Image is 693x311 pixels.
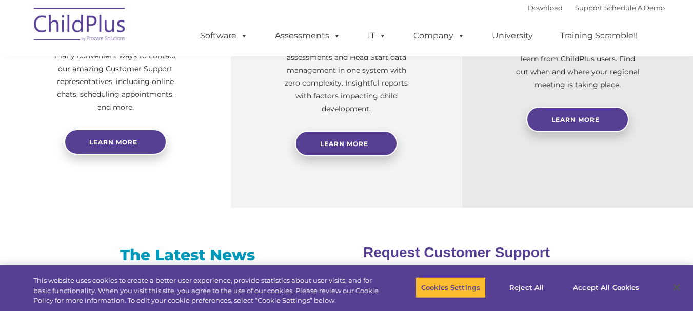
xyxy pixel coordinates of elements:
[513,27,642,91] p: Not using ChildPlus? These are a great opportunity to network and learn from ChildPlus users. Fin...
[551,116,600,123] span: Learn More
[567,277,645,298] button: Accept All Cookies
[29,1,131,52] img: ChildPlus by Procare Solutions
[358,26,397,46] a: IT
[89,138,137,146] span: Learn more
[143,68,174,75] span: Last name
[403,26,475,46] a: Company
[64,129,167,155] a: Learn more
[482,26,543,46] a: University
[528,4,665,12] font: |
[265,26,351,46] a: Assessments
[282,38,410,115] p: Experience and analyze child assessments and Head Start data management in one system with zero c...
[528,4,563,12] a: Download
[526,107,629,132] a: Learn More
[45,245,330,265] h3: The Latest News
[320,140,368,148] span: Learn More
[550,26,648,46] a: Training Scramble!!
[494,277,559,298] button: Reject All
[190,26,258,46] a: Software
[33,276,381,306] div: This website uses cookies to create a better user experience, provide statistics about user visit...
[415,277,486,298] button: Cookies Settings
[665,276,688,299] button: Close
[51,37,180,114] p: Need help with ChildPlus? We offer many convenient ways to contact our amazing Customer Support r...
[143,110,186,117] span: Phone number
[604,4,665,12] a: Schedule A Demo
[295,131,398,156] a: Learn More
[575,4,602,12] a: Support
